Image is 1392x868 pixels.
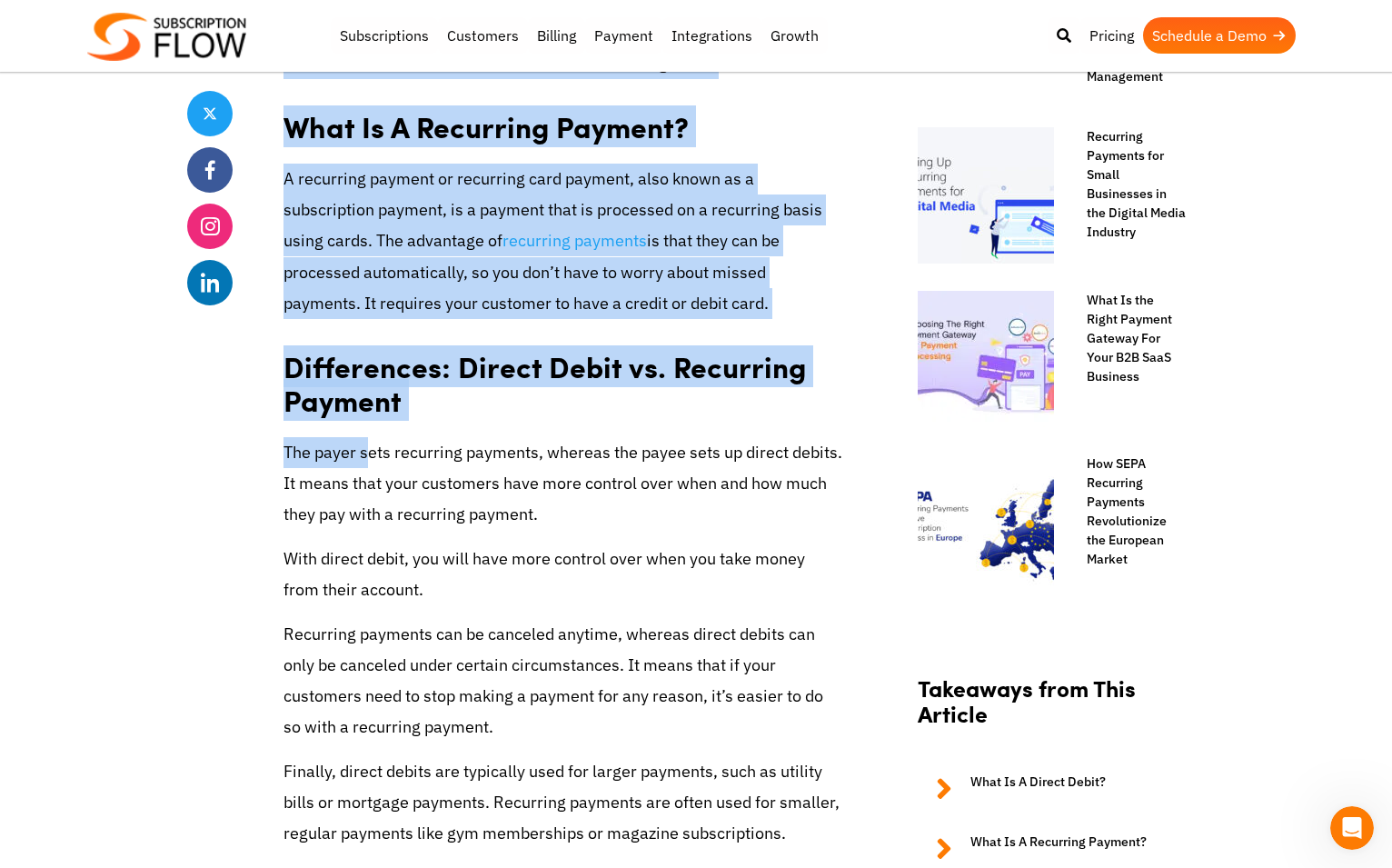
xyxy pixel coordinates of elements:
a: Pricing [1080,17,1143,54]
p: A recurring payment or recurring card payment, also known as a subscription payment, is a payment... [283,164,843,319]
iframe: Intercom live chat [1330,806,1374,850]
a: Integrations [662,17,761,54]
h2: Differences: Direct Debit vs. Recurring Payment [283,332,843,423]
a: How SEPA Recurring Payments Revolutionize the European Market [1069,454,1187,569]
p: Recurring payments can be canceled anytime, whereas direct debits can only be canceled under cert... [283,619,843,743]
p: With direct debit, you will have more control over when you take money from their account. [283,544,843,605]
a: Subscriptions [331,17,438,54]
a: Growth [761,17,828,54]
a: What Is the Right Payment Gateway For Your B2B SaaS Business [1069,291,1187,386]
a: Schedule a Demo [1143,17,1296,54]
img: Recurring-Payments-for-Small-Businesses-in-the-Digital-Media-Industry [918,127,1054,264]
h2: Takeaways from This Article [918,675,1187,746]
a: Customers [438,17,528,54]
a: Recurring Payments for Small Businesses in the Digital Media Industry [1069,127,1187,242]
img: Sepa recurring payments [918,454,1054,591]
a: Billing [528,17,585,54]
h2: What Is A Recurring Payment? [283,92,843,149]
p: The payer sets recurring payments, whereas the payee sets up direct debits. It means that your cu... [283,437,843,531]
a: What Is A Recurring Payment? [918,833,1187,865]
a: Payment [585,17,662,54]
img: Payment-Gateway-for-B2B-SaaS [918,291,1054,427]
a: recurring payments [502,230,647,251]
img: Subscriptionflow [87,13,246,61]
a: What Is A Direct Debit? [918,773,1187,805]
p: Finally, direct debits are typically used for larger payments, such as utility bills or mortgage ... [283,756,843,850]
